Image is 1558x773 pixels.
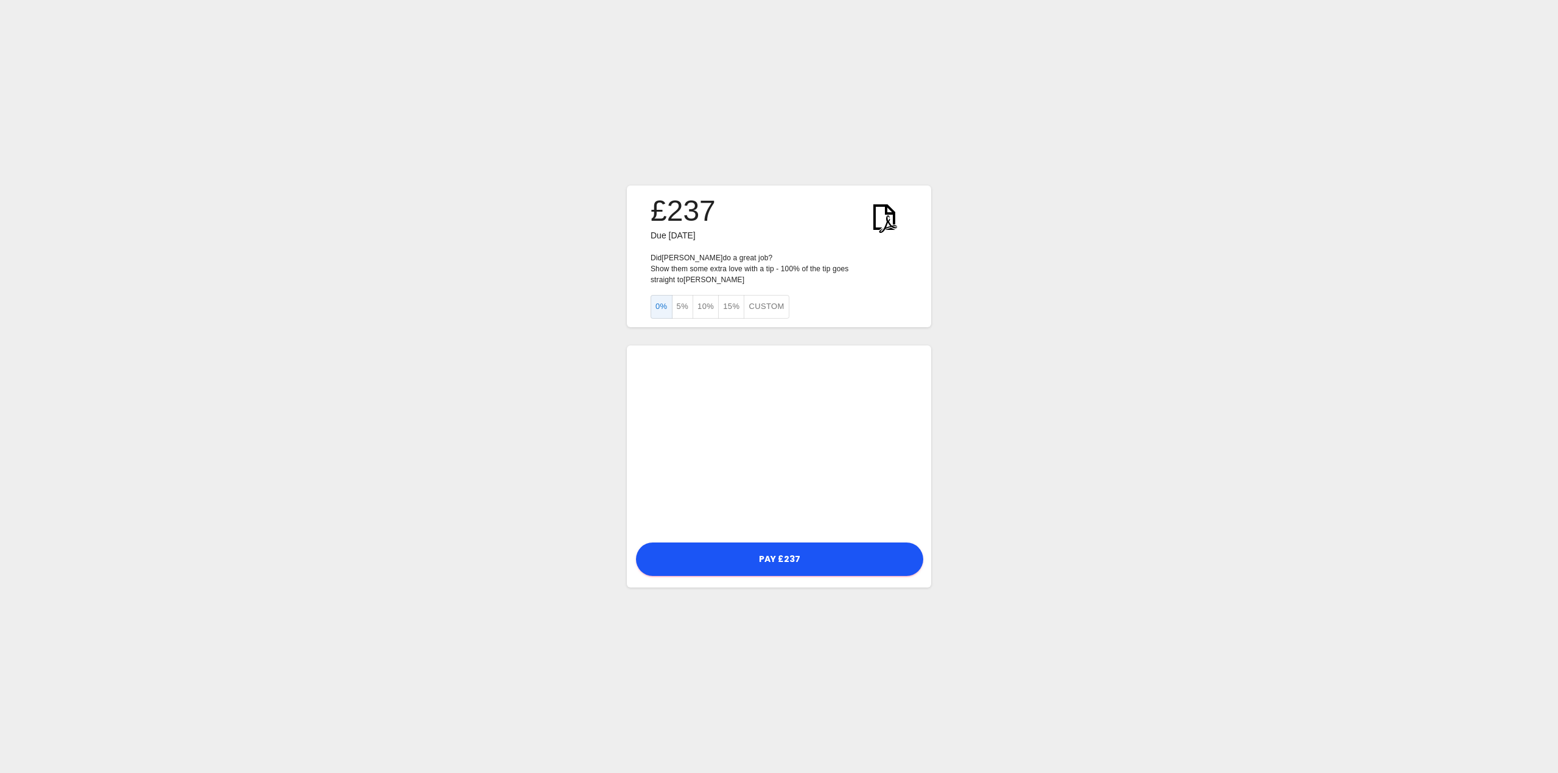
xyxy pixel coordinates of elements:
button: 0% [651,295,672,319]
span: Due [DATE] [651,231,696,240]
h3: £237 [651,194,716,228]
img: KWtEnYElUAjQEnRfPUW9W5ea6t5aBiGYRiGYRiGYRg1o9H4B2ScLFicwGxqAAAAAElFTkSuQmCC [861,194,907,240]
iframe: Secure payment input frame [633,352,925,535]
button: 5% [672,295,694,319]
button: Custom [744,295,789,319]
button: 15% [718,295,744,319]
p: Did [PERSON_NAME] do a great job? Show them some extra love with a tip - 100% of the tip goes str... [651,252,907,285]
button: 10% [693,295,719,319]
button: Pay £237 [636,542,923,576]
